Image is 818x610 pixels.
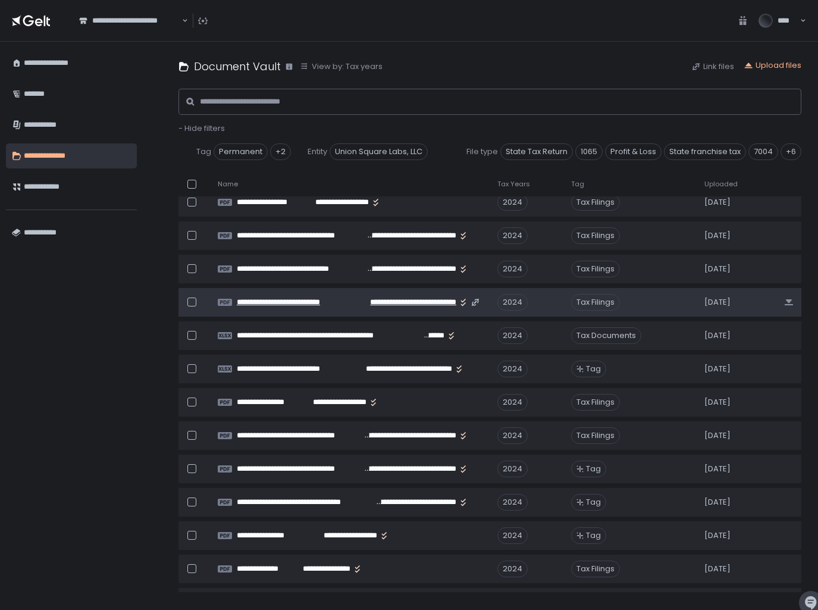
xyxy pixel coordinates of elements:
span: State Tax Return [500,143,573,160]
div: 2024 [497,361,528,377]
span: [DATE] [704,430,731,441]
div: 2024 [497,427,528,444]
span: Tax Filings [571,561,620,577]
span: Tax Years [497,180,530,189]
span: Tax Filings [571,227,620,244]
span: Tag [586,530,601,541]
span: [DATE] [704,530,731,541]
span: [DATE] [704,264,731,274]
div: 2024 [497,527,528,544]
span: [DATE] [704,230,731,241]
input: Search for option [180,15,181,27]
div: +2 [270,143,291,160]
div: 2024 [497,461,528,477]
button: - Hide filters [178,123,225,134]
button: View by: Tax years [300,61,383,72]
div: Search for option [71,8,188,33]
div: 2024 [497,194,528,211]
span: [DATE] [704,197,731,208]
div: 2024 [497,561,528,577]
span: Tax Filings [571,394,620,411]
span: 7004 [748,143,778,160]
span: [DATE] [704,564,731,574]
span: Tax Filings [571,261,620,277]
button: Link files [691,61,734,72]
span: Union Square Labs, LLC [330,143,428,160]
div: 2024 [497,327,528,344]
span: Name [218,180,238,189]
div: 2024 [497,294,528,311]
span: [DATE] [704,464,731,474]
span: Permanent [214,143,268,160]
span: State franchise tax [664,143,746,160]
span: [DATE] [704,397,731,408]
span: Tag [196,146,211,157]
div: 2024 [497,227,528,244]
button: Upload files [744,60,801,71]
span: Uploaded [704,180,738,189]
span: [DATE] [704,497,731,508]
h1: Document Vault [194,58,281,74]
div: 2024 [497,261,528,277]
span: 1065 [575,143,603,160]
div: 2024 [497,394,528,411]
span: File type [466,146,498,157]
span: Tax Filings [571,294,620,311]
span: Tax Filings [571,194,620,211]
span: [DATE] [704,364,731,374]
span: [DATE] [704,297,731,308]
span: Tag [586,464,601,474]
span: Entity [308,146,327,157]
span: Profit & Loss [605,143,662,160]
span: Tag [586,364,601,374]
div: 2024 [497,494,528,511]
span: Tag [571,180,584,189]
span: Tax Filings [571,427,620,444]
span: Tag [586,497,601,508]
span: [DATE] [704,330,731,341]
span: Tax Documents [571,327,641,344]
div: +6 [781,143,801,160]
